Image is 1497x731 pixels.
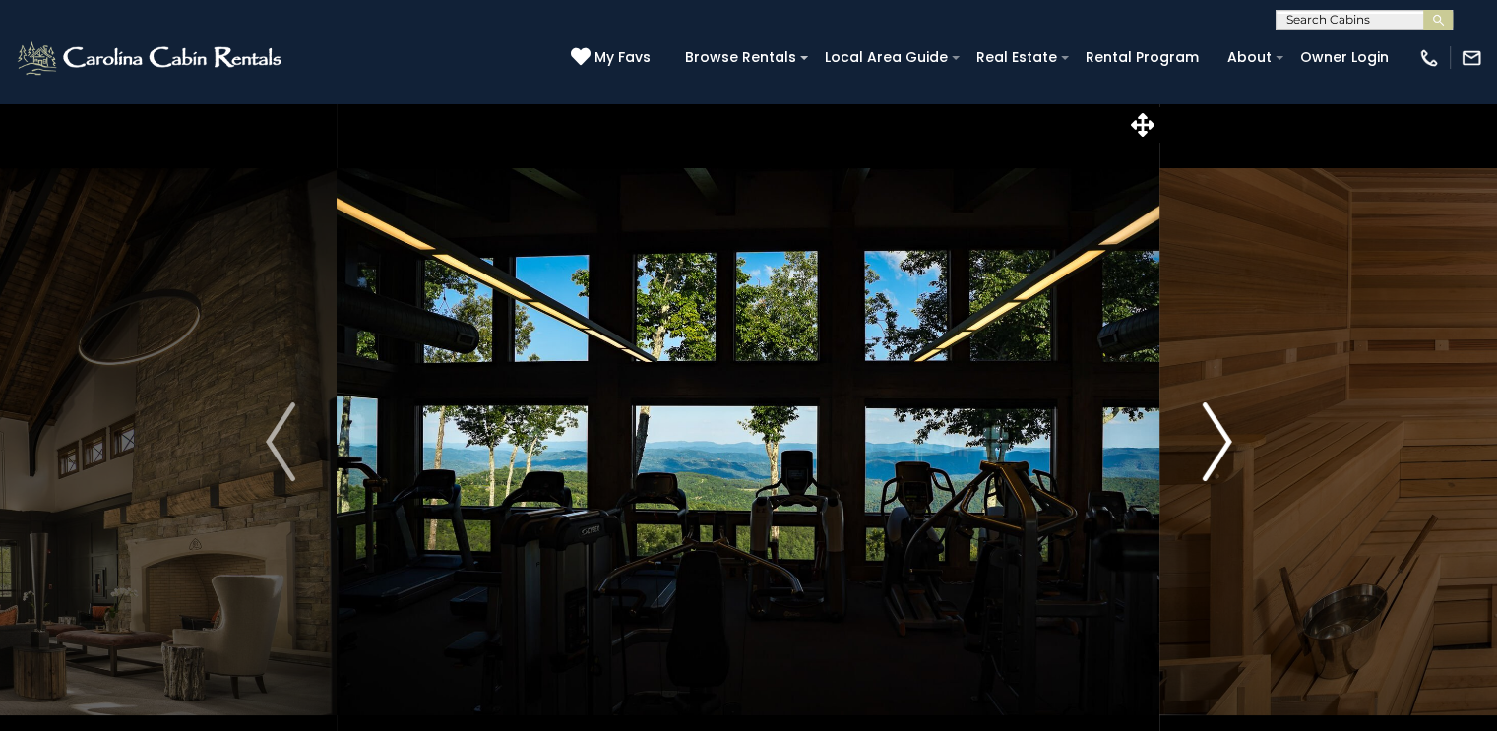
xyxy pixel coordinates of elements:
span: My Favs [594,47,651,68]
a: Rental Program [1076,42,1209,73]
img: phone-regular-white.png [1418,47,1440,69]
a: Local Area Guide [815,42,958,73]
img: arrow [266,402,295,481]
a: Browse Rentals [675,42,806,73]
a: My Favs [571,47,655,69]
a: Real Estate [967,42,1067,73]
img: White-1-2.png [15,38,287,78]
img: mail-regular-white.png [1461,47,1482,69]
a: Owner Login [1290,42,1399,73]
a: About [1217,42,1281,73]
img: arrow [1202,402,1231,481]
